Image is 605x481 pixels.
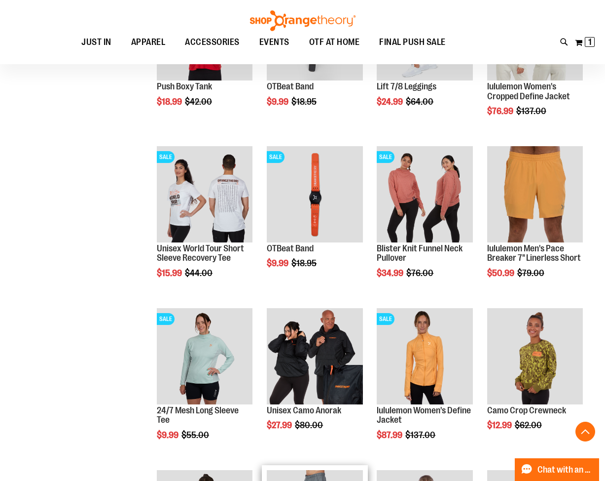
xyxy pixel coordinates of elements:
span: $9.99 [267,258,290,268]
a: Product image for lululemon Define JacketSALE [377,308,472,405]
span: $50.99 [487,268,516,278]
a: OTBeat Band [267,243,314,253]
div: product [372,303,477,465]
a: Camo Crop Crewneck [487,405,566,415]
span: OTF AT HOME [309,31,360,53]
span: $18.95 [291,97,318,107]
a: FINAL PUSH SALE [369,31,456,53]
img: Shop Orangetheory [249,10,357,31]
a: APPAREL [121,31,176,54]
span: $15.99 [157,268,183,278]
img: Product image for lululemon Define Jacket [377,308,472,404]
a: Product image for Unisex Camo Anorak [267,308,362,405]
span: $24.99 [377,97,404,107]
span: SALE [377,313,394,325]
a: Product image for Unisex World Tour Short Sleeve Recovery TeeSALE [157,146,252,243]
span: $9.99 [157,430,180,440]
a: lululemon Women's Define Jacket [377,405,471,425]
button: Back To Top [575,422,595,441]
img: 24/7 Mesh Long Sleeve Tee [157,308,252,404]
span: $137.00 [516,106,548,116]
span: APPAREL [131,31,166,53]
a: Blister Knit Funnel Neck Pullover [377,243,463,263]
span: $27.99 [267,420,293,430]
span: $79.00 [517,268,546,278]
span: $55.00 [181,430,211,440]
a: Product image for lululemon Pace Breaker Short 7in Linerless [487,146,583,243]
span: $9.99 [267,97,290,107]
a: Push Boxy Tank [157,81,212,91]
span: JUST IN [81,31,111,53]
a: Product image for Camo Crop Crewneck [487,308,583,405]
button: Chat with an Expert [515,458,600,481]
div: product [262,303,367,455]
div: product [152,141,257,303]
a: ACCESSORIES [175,31,249,54]
img: Product image for Camo Crop Crewneck [487,308,583,404]
span: $42.00 [185,97,214,107]
span: SALE [377,151,394,163]
a: lululemon Men's Pace Breaker 7" Linerless Short [487,243,581,263]
img: Product image for Unisex Camo Anorak [267,308,362,404]
span: SALE [267,151,285,163]
span: 1 [588,37,592,47]
span: $18.99 [157,97,183,107]
span: Chat with an Expert [537,465,593,475]
a: Product image for Blister Knit Funnelneck PulloverSALE [377,146,472,243]
img: OTBeat Band [267,146,362,242]
span: EVENTS [259,31,289,53]
span: FINAL PUSH SALE [379,31,446,53]
a: Unisex World Tour Short Sleeve Recovery Tee [157,243,244,263]
a: EVENTS [249,31,299,54]
div: product [262,141,367,293]
span: $87.99 [377,430,404,440]
span: $12.99 [487,420,513,430]
span: $64.00 [406,97,435,107]
span: $62.00 [515,420,543,430]
span: $34.99 [377,268,405,278]
img: Product image for lululemon Pace Breaker Short 7in Linerless [487,146,583,242]
a: 24/7 Mesh Long Sleeve TeeSALE [157,308,252,405]
span: $137.00 [405,430,437,440]
span: $76.99 [487,106,515,116]
div: product [152,303,257,465]
a: JUST IN [71,31,121,54]
img: Product image for Blister Knit Funnelneck Pullover [377,146,472,242]
div: product [482,303,588,455]
a: lululemon Women's Cropped Define Jacket [487,81,570,101]
img: Product image for Unisex World Tour Short Sleeve Recovery Tee [157,146,252,242]
span: ACCESSORIES [185,31,240,53]
span: $76.00 [406,268,435,278]
a: OTBeat Band [267,81,314,91]
div: product [372,141,477,303]
a: 24/7 Mesh Long Sleeve Tee [157,405,239,425]
div: product [482,141,588,303]
a: OTF AT HOME [299,31,370,54]
span: SALE [157,151,175,163]
a: Lift 7/8 Leggings [377,81,436,91]
a: OTBeat BandSALE [267,146,362,243]
span: SALE [157,313,175,325]
span: $80.00 [295,420,324,430]
a: Unisex Camo Anorak [267,405,341,415]
span: $18.95 [291,258,318,268]
span: $44.00 [185,268,214,278]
